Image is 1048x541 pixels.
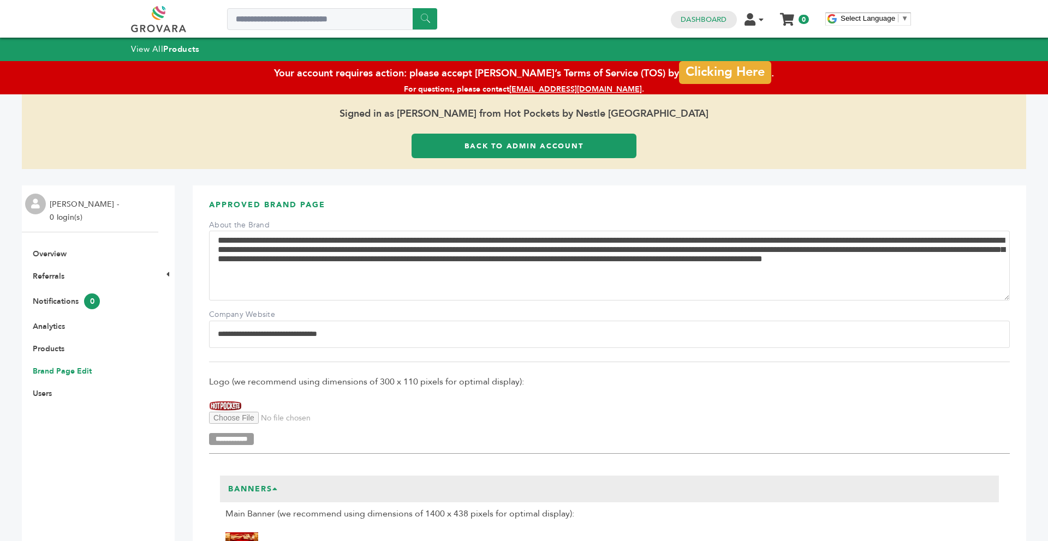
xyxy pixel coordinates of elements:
input: Search a product or brand... [227,8,437,30]
a: My Cart [781,10,794,21]
a: View AllProducts [131,44,200,55]
a: Back to Admin Account [412,134,636,158]
img: Hot Pockets by Nestle USA [209,400,242,412]
label: About the Brand [209,220,285,231]
a: Overview [33,249,67,259]
span: Select Language [841,14,895,22]
label: Company Website [209,309,285,320]
span: 0 [84,293,100,309]
a: Analytics [33,321,65,332]
a: Brand Page Edit [33,366,92,376]
a: Referrals [33,271,64,281]
a: Notifications0 [33,296,100,306]
h3: APPROVED BRAND PAGE [209,200,1010,219]
img: profile.png [25,194,46,214]
span: Logo (we recommend using dimensions of 300 x 110 pixels for optimal display): [209,376,1010,388]
a: Select Language​ [841,14,908,22]
li: [PERSON_NAME] - 0 login(s) [50,198,122,224]
span: Main Banner (we recommend using dimensions of 1400 x 438 pixels for optimal display): [225,508,999,520]
a: Clicking Here [679,61,771,84]
a: Products [33,344,64,354]
span: Signed in as [PERSON_NAME] from Hot Pockets by Nestle [GEOGRAPHIC_DATA] [22,94,1026,134]
h3: Banners [220,476,287,503]
strong: Products [163,44,199,55]
span: ▼ [901,14,908,22]
a: [EMAIL_ADDRESS][DOMAIN_NAME] [509,84,642,94]
span: 0 [799,15,809,24]
a: Dashboard [681,15,727,25]
a: Users [33,388,52,399]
